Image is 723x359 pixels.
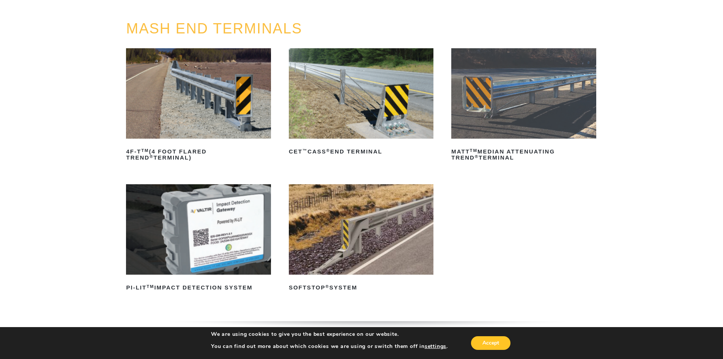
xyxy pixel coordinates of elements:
[289,184,433,294] a: SoftStop®System
[289,282,433,294] h2: SoftStop System
[289,184,433,275] img: SoftStop System End Terminal
[289,145,433,158] h2: CET CASS End Terminal
[451,48,596,164] a: MATTTMMedian Attenuating TREND®Terminal
[471,336,510,350] button: Accept
[470,148,477,153] sup: TM
[126,145,271,164] h2: 4F-T (4 Foot Flared TREND Terminal)
[126,282,271,294] h2: PI-LIT Impact Detection System
[126,21,302,36] a: MASH END TERMINALS
[126,48,271,164] a: 4F-TTM(4 Foot Flared TREND®Terminal)
[141,148,149,153] sup: TM
[325,284,329,289] sup: ®
[211,343,448,350] p: You can find out more about which cookies we are using or switch them off in .
[150,154,153,159] sup: ®
[302,148,307,153] sup: ™
[475,154,479,159] sup: ®
[146,284,154,289] sup: TM
[451,145,596,164] h2: MATT Median Attenuating TREND Terminal
[126,184,271,294] a: PI-LITTMImpact Detection System
[289,48,433,158] a: CET™CASS®End Terminal
[211,331,448,338] p: We are using cookies to give you the best experience on our website.
[326,148,330,153] sup: ®
[425,343,446,350] button: settings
